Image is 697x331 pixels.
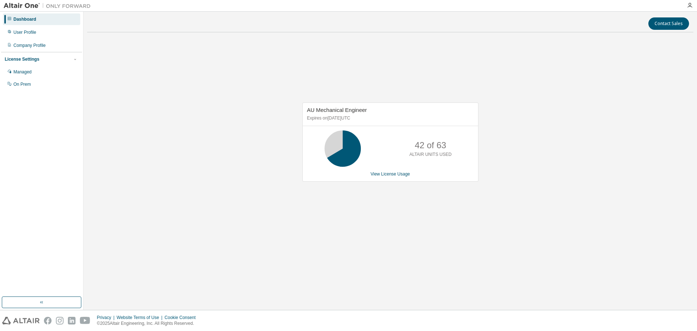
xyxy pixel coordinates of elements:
span: AU Mechanical Engineer [307,107,367,113]
img: youtube.svg [80,317,90,324]
p: Expires on [DATE] UTC [307,115,472,121]
div: Privacy [97,315,117,320]
div: Cookie Consent [164,315,200,320]
div: Company Profile [13,43,46,48]
div: Managed [13,69,32,75]
p: 42 of 63 [415,139,446,152]
div: On Prem [13,81,31,87]
p: © 2025 Altair Engineering, Inc. All Rights Reserved. [97,320,200,327]
div: User Profile [13,29,36,35]
img: altair_logo.svg [2,317,40,324]
div: Dashboard [13,16,36,22]
div: Website Terms of Use [117,315,164,320]
img: instagram.svg [56,317,64,324]
div: License Settings [5,56,39,62]
a: View License Usage [371,171,410,177]
p: ALTAIR UNITS USED [409,152,452,158]
button: Contact Sales [648,17,689,30]
img: facebook.svg [44,317,52,324]
img: Altair One [4,2,94,9]
img: linkedin.svg [68,317,76,324]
